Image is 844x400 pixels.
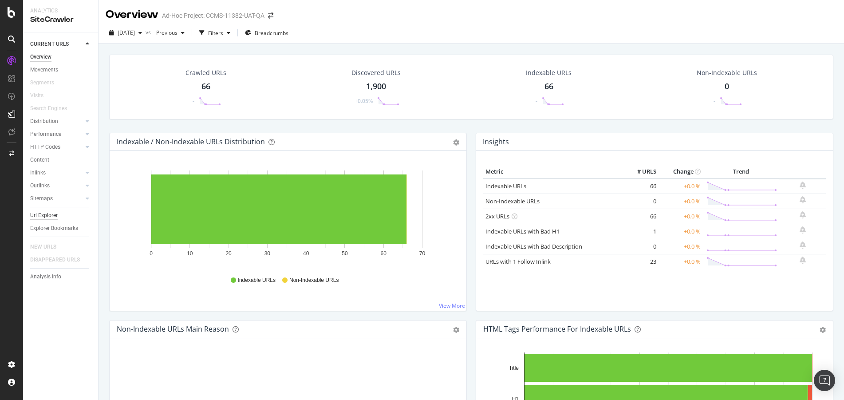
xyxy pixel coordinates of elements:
text: 10 [187,250,193,257]
div: Content [30,155,49,165]
div: bell-plus [800,242,806,249]
div: Search Engines [30,104,67,113]
a: Indexable URLs [485,182,526,190]
div: Filters [208,29,223,37]
a: HTTP Codes [30,143,83,152]
a: NEW URLS [30,242,65,252]
td: 1 [623,224,659,239]
div: Url Explorer [30,211,58,220]
td: +0.0 % [659,224,703,239]
div: HTML Tags Performance for Indexable URLs [483,325,631,333]
div: Performance [30,130,61,139]
span: Indexable URLs [238,277,276,284]
td: +0.0 % [659,194,703,209]
div: Movements [30,65,58,75]
span: 2025 Oct. 12th [118,29,135,36]
div: Ad-Hoc Project: CCMS-11382-UAT-QA [162,11,264,20]
text: 0 [150,250,153,257]
div: Indexable URLs [526,68,572,77]
a: 2xx URLs [485,212,509,220]
a: Indexable URLs with Bad H1 [485,227,560,235]
div: 0 [725,81,729,92]
div: Distribution [30,117,58,126]
svg: A chart. [117,165,456,268]
div: Open Intercom Messenger [814,370,835,391]
th: Metric [483,165,623,178]
div: 1,900 [366,81,386,92]
div: Non-Indexable URLs [697,68,757,77]
a: Explorer Bookmarks [30,224,92,233]
a: Segments [30,78,63,87]
th: # URLS [623,165,659,178]
div: +0.05% [355,97,373,105]
span: Breadcrumbs [255,29,288,37]
div: 66 [544,81,553,92]
button: [DATE] [106,26,146,40]
div: Inlinks [30,168,46,178]
th: Trend [703,165,779,178]
a: Url Explorer [30,211,92,220]
td: 23 [623,254,659,269]
div: DISAPPEARED URLS [30,255,80,265]
div: Non-Indexable URLs Main Reason [117,325,229,333]
button: Breadcrumbs [241,26,292,40]
div: arrow-right-arrow-left [268,12,273,19]
div: Discovered URLs [351,68,401,77]
a: Visits [30,91,52,100]
a: Analysis Info [30,272,92,281]
a: URLs with 1 Follow Inlink [485,257,551,265]
td: +0.0 % [659,209,703,224]
div: Analytics [30,7,91,15]
div: Explorer Bookmarks [30,224,78,233]
div: bell-plus [800,196,806,203]
div: 66 [201,81,210,92]
button: Previous [153,26,188,40]
div: bell-plus [800,257,806,264]
div: bell-plus [800,211,806,218]
span: vs [146,28,153,36]
div: HTTP Codes [30,143,60,152]
text: 60 [381,250,387,257]
a: Search Engines [30,104,76,113]
div: Outlinks [30,181,50,190]
div: gear [453,139,459,146]
a: CURRENT URLS [30,40,83,49]
td: +0.0 % [659,254,703,269]
td: 0 [623,194,659,209]
div: Overview [30,52,51,62]
th: Change [659,165,703,178]
a: Inlinks [30,168,83,178]
a: Outlinks [30,181,83,190]
td: 0 [623,239,659,254]
div: bell-plus [800,226,806,234]
text: Title [509,365,519,371]
a: Indexable URLs with Bad Description [485,242,582,250]
h4: Insights [483,136,509,148]
div: NEW URLS [30,242,56,252]
button: Filters [196,26,234,40]
td: 66 [623,209,659,224]
a: View More [439,302,465,309]
a: Sitemaps [30,194,83,203]
text: 20 [225,250,232,257]
div: bell-plus [800,182,806,189]
a: Performance [30,130,83,139]
div: gear [820,327,826,333]
div: - [714,97,715,105]
div: - [536,97,537,105]
div: Indexable / Non-Indexable URLs Distribution [117,137,265,146]
td: +0.0 % [659,178,703,194]
div: Sitemaps [30,194,53,203]
text: 70 [419,250,426,257]
td: 66 [623,178,659,194]
div: Overview [106,7,158,22]
a: Non-Indexable URLs [485,197,540,205]
a: DISAPPEARED URLS [30,255,89,265]
text: 50 [342,250,348,257]
a: Overview [30,52,92,62]
div: CURRENT URLS [30,40,69,49]
span: Previous [153,29,177,36]
div: Crawled URLs [185,68,226,77]
div: - [193,97,194,105]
